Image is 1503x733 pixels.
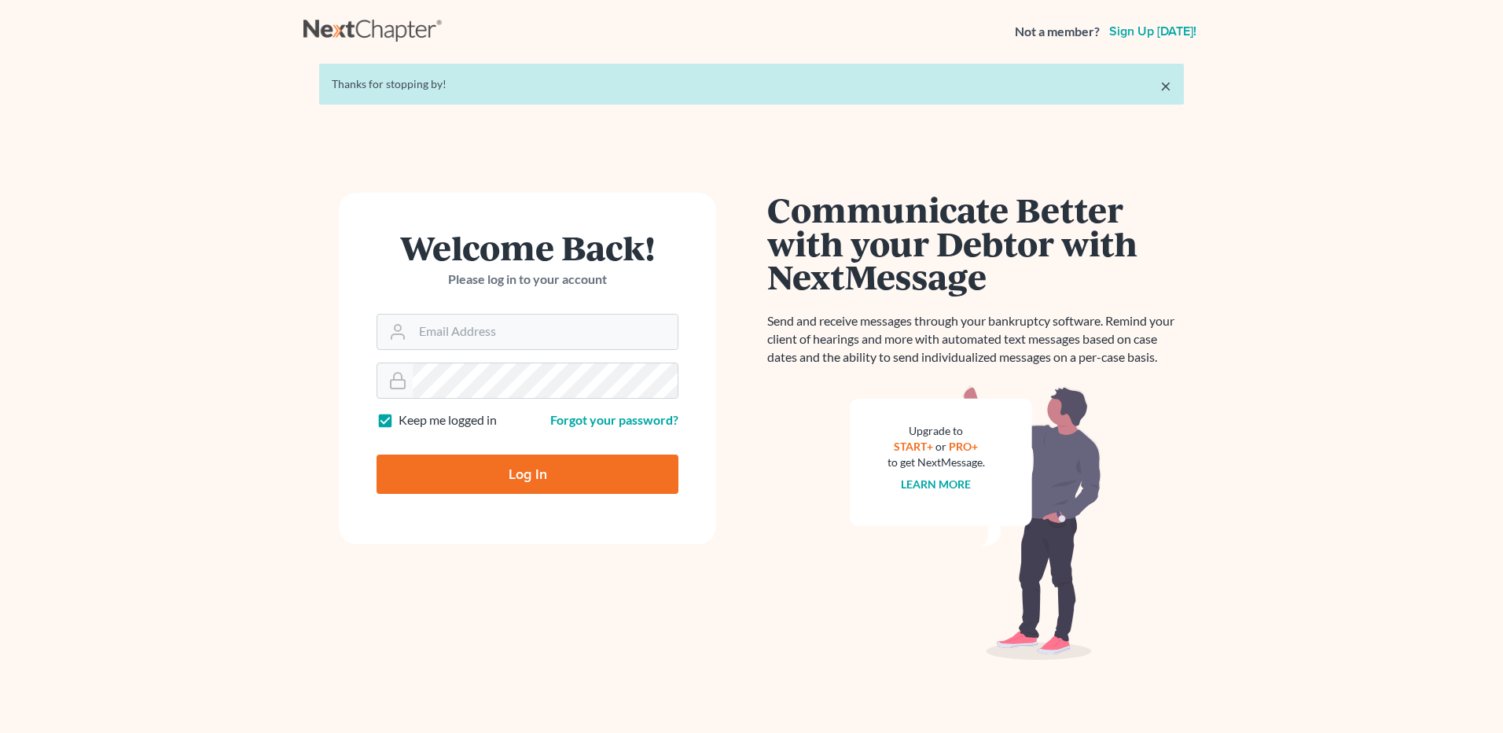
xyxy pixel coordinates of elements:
a: Forgot your password? [550,412,678,427]
a: START+ [895,440,934,453]
p: Please log in to your account [377,271,678,289]
p: Send and receive messages through your bankruptcy software. Remind your client of hearings and mo... [767,312,1184,366]
label: Keep me logged in [399,411,497,429]
a: × [1160,76,1171,95]
input: Log In [377,455,678,494]
span: or [936,440,947,453]
img: nextmessage_bg-59042aed3d76b12b5cd301f8e5b87938c9018125f34e5fa2b7a6b67550977c72.svg [850,385,1101,661]
a: Sign up [DATE]! [1106,25,1200,38]
input: Email Address [413,315,678,349]
h1: Welcome Back! [377,230,678,264]
a: Learn more [902,477,972,491]
div: Thanks for stopping by! [332,76,1171,92]
h1: Communicate Better with your Debtor with NextMessage [767,193,1184,293]
div: to get NextMessage. [887,455,985,470]
strong: Not a member? [1015,23,1100,41]
a: PRO+ [950,440,979,453]
div: Upgrade to [887,423,985,439]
